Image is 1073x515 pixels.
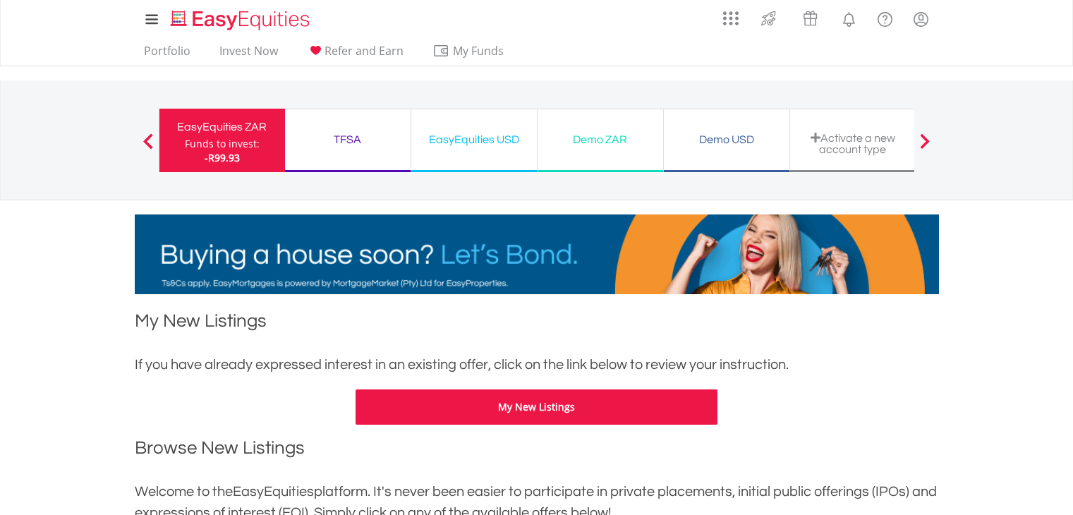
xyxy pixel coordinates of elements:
span: Refer and Earn [325,43,404,59]
img: grid-menu-icon.svg [723,11,739,26]
div: Demo ZAR [546,130,655,150]
img: EasyMortage Promotion Banner [135,214,939,294]
a: AppsGrid [714,4,748,26]
a: My Profile [903,4,939,35]
div: Activate a new account type [799,132,907,155]
div: EasyEquities ZAR [168,117,277,137]
a: Vouchers [789,4,831,30]
h1: My New Listings [135,308,939,340]
div: Funds to invest: [185,137,260,151]
a: Home page [165,4,315,32]
span: -R99.93 [205,151,240,164]
a: Invest Now [214,44,284,66]
div: EasyEquities USD [420,130,528,150]
div: Demo USD [672,130,781,150]
div: If you have already expressed interest in an existing offer, click on the link below to review yo... [135,354,939,375]
span: EasyEquities [233,485,314,499]
a: Portfolio [138,44,196,66]
button: My New Listings [356,389,717,425]
img: vouchers-v2.svg [799,7,822,30]
a: Notifications [831,4,867,32]
img: EasyEquities_Logo.png [168,8,315,32]
h1: Browse New Listings [135,435,939,467]
span: My Funds [432,42,525,60]
a: FAQ's and Support [867,4,903,32]
a: Refer and Earn [301,44,409,66]
img: thrive-v2.svg [757,7,780,30]
div: TFSA [293,130,402,150]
